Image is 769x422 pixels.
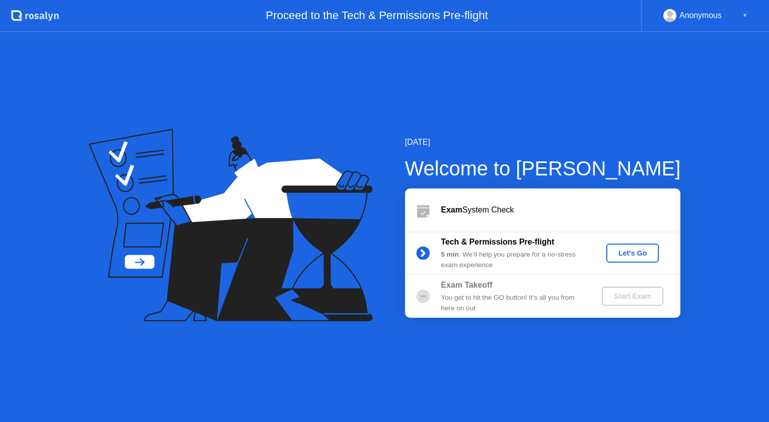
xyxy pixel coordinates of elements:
[742,9,747,22] div: ▼
[441,205,463,214] b: Exam
[441,293,585,313] div: You get to hit the GO button! It’s all you from here on out
[441,251,459,258] b: 5 min
[441,250,585,270] div: : We’ll help you prepare for a no-stress exam experience
[602,287,663,306] button: Start Exam
[405,136,681,148] div: [DATE]
[441,238,554,246] b: Tech & Permissions Pre-flight
[606,244,659,263] button: Let's Go
[606,292,659,300] div: Start Exam
[679,9,722,22] div: Anonymous
[610,249,655,257] div: Let's Go
[441,204,680,216] div: System Check
[405,153,681,183] div: Welcome to [PERSON_NAME]
[441,281,493,289] b: Exam Takeoff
